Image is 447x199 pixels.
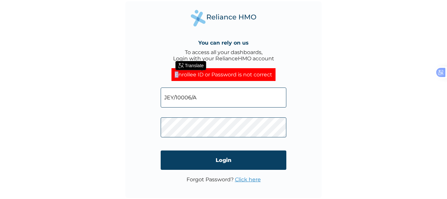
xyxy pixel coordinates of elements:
input: Login [161,150,286,170]
p: Forgot Password? [187,176,261,183]
a: Click here [235,176,261,183]
input: Email address or HMO ID [161,88,286,108]
img: Reliance Health's Logo [191,10,256,27]
h4: You can rely on us [198,40,249,46]
div: To access all your dashboards, Login with your RelianceHMO account [173,49,274,62]
div: Enrollee ID or Password is not correct [171,68,276,81]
